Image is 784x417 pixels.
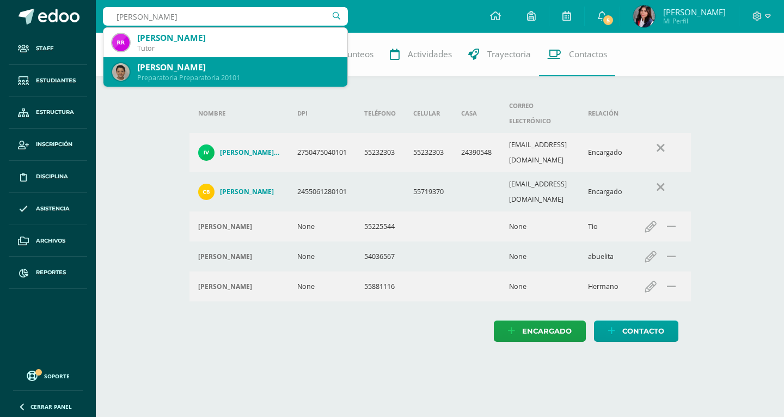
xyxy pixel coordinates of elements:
a: Reportes [9,257,87,289]
a: [PERSON_NAME] [PERSON_NAME] [198,144,280,161]
span: Cerrar panel [30,403,72,410]
td: None [500,271,579,301]
th: Teléfono [356,94,405,133]
img: 4eef07ebb39df25f52354fa8e2f548cb.png [112,63,130,81]
a: Contactos [539,33,615,76]
td: [EMAIL_ADDRESS][DOMAIN_NAME] [500,133,579,172]
th: DPI [289,94,356,133]
a: Asistencia [9,193,87,225]
a: Trayectoria [460,33,539,76]
span: Staff [36,44,53,53]
td: Encargado [579,172,631,211]
div: Margarita Castilllo [198,252,280,261]
td: 24390548 [452,133,500,172]
span: Reportes [36,268,66,277]
img: 331a885a7a06450cabc094b6be9ba622.png [633,5,655,27]
h4: [PERSON_NAME] [198,252,252,261]
td: 2750475040101 [289,133,356,172]
td: Tio [579,211,631,241]
span: Estudiantes [36,76,76,85]
span: Punteos [342,49,373,60]
td: None [289,211,356,241]
h4: [PERSON_NAME] [PERSON_NAME] [220,148,280,157]
span: Asistencia [36,204,70,213]
span: Actividades [408,49,452,60]
td: 2455061280101 [289,172,356,211]
td: None [500,241,579,271]
th: Correo electrónico [500,94,579,133]
a: Estructura [9,97,87,129]
div: [PERSON_NAME] [137,32,339,44]
input: Busca un usuario... [103,7,348,26]
h4: [PERSON_NAME] [220,188,274,196]
a: [PERSON_NAME] [198,184,280,200]
span: 5 [602,14,614,26]
td: 55881116 [356,271,405,301]
td: 54036567 [356,241,405,271]
th: Nombre [189,94,289,133]
span: Estructura [36,108,74,117]
span: Encargado [522,321,572,341]
div: Manuel Velasquez [198,222,280,231]
span: Inscripción [36,140,72,149]
a: Archivos [9,225,87,257]
h4: [PERSON_NAME] [198,222,252,231]
a: Inscripción [9,129,87,161]
div: José Carlos Barzanallana [198,282,280,291]
a: Staff [9,33,87,65]
div: Tutor [137,44,339,53]
span: Archivos [36,237,65,245]
h4: [PERSON_NAME] [198,282,252,291]
img: d75a6bddf43a6e207cb44c60f0033135.png [198,144,215,161]
span: [PERSON_NAME] [663,7,726,17]
td: 55225544 [356,211,405,241]
th: Celular [405,94,452,133]
a: Estudiantes [9,65,87,97]
th: Casa [452,94,500,133]
a: Soporte [13,368,83,383]
span: Contacto [622,321,664,341]
a: Encargado [494,321,586,342]
a: Actividades [382,33,460,76]
div: [PERSON_NAME] [137,62,339,73]
td: [EMAIL_ADDRESS][DOMAIN_NAME] [500,172,579,211]
td: 55232303 [405,133,452,172]
a: Disciplina [9,161,87,193]
td: Encargado [579,133,631,172]
td: 55232303 [356,133,405,172]
span: Disciplina [36,172,68,181]
td: Hermano [579,271,631,301]
span: Contactos [569,49,607,60]
td: 55719370 [405,172,452,211]
span: Trayectoria [487,49,531,60]
td: None [289,271,356,301]
td: None [500,211,579,241]
img: ade298d1223ed647c891ddca0a32d76b.png [112,34,130,51]
img: 409c919fed1e25d0127edc9ca0a69c14.png [198,184,215,200]
td: None [289,241,356,271]
td: abuelita [579,241,631,271]
span: Mi Perfil [663,16,726,26]
div: Preparatoria Preparatoria 20101 [137,73,339,82]
a: Contacto [594,321,678,342]
th: Relación [579,94,631,133]
span: Soporte [44,372,70,380]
